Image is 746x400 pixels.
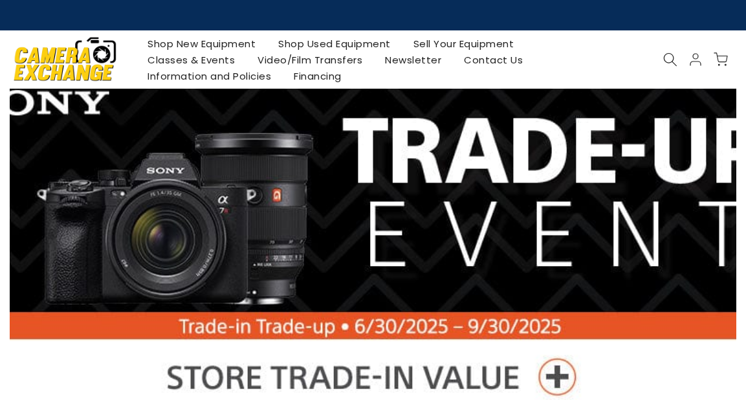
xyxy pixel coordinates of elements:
[137,36,267,52] a: Shop New Equipment
[267,36,402,52] a: Shop Used Equipment
[137,68,283,84] a: Information and Policies
[453,52,534,68] a: Contact Us
[374,52,453,68] a: Newsletter
[247,52,374,68] a: Video/Film Transfers
[283,68,353,84] a: Financing
[137,52,247,68] a: Classes & Events
[402,36,525,52] a: Sell Your Equipment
